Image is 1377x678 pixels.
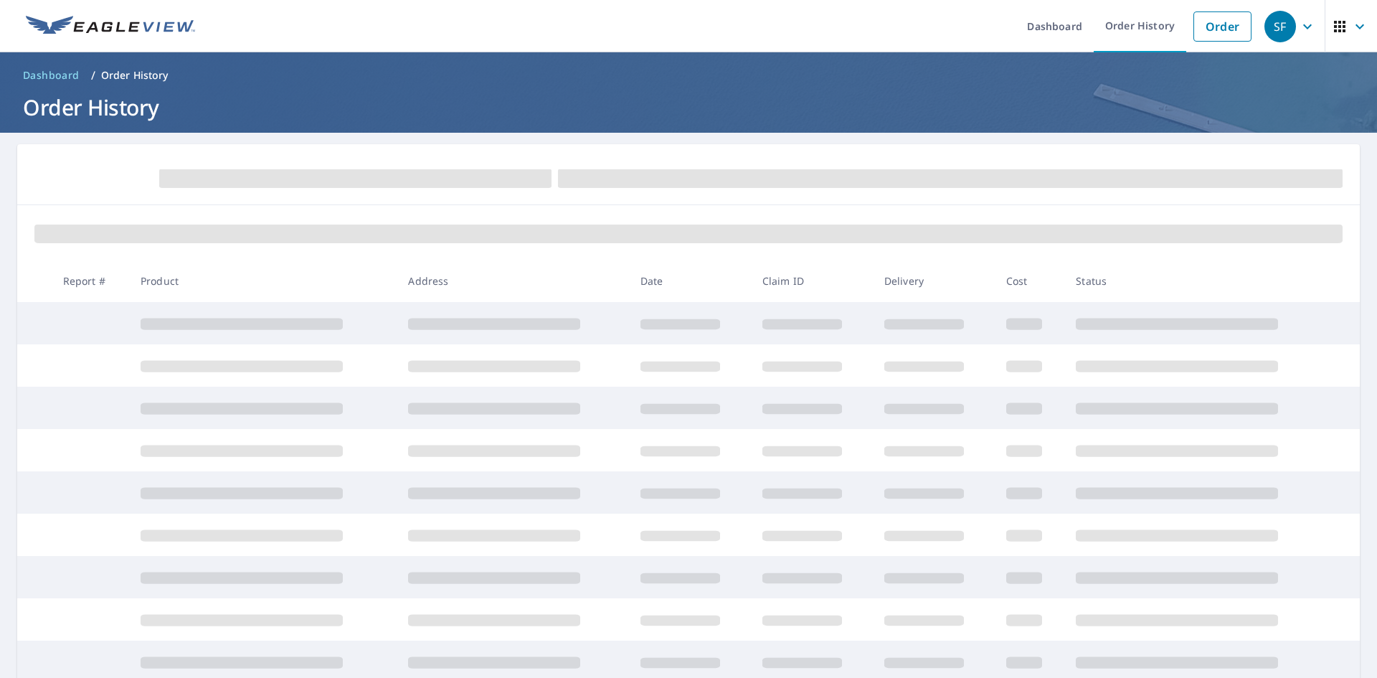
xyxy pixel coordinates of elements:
th: Claim ID [751,260,873,302]
th: Product [129,260,397,302]
th: Date [629,260,751,302]
th: Cost [995,260,1065,302]
a: Dashboard [17,64,85,87]
p: Order History [101,68,169,83]
th: Status [1064,260,1333,302]
span: Dashboard [23,68,80,83]
li: / [91,67,95,84]
nav: breadcrumb [17,64,1360,87]
h1: Order History [17,93,1360,122]
a: Order [1193,11,1251,42]
img: EV Logo [26,16,195,37]
th: Address [397,260,628,302]
div: SF [1264,11,1296,42]
th: Report # [52,260,129,302]
th: Delivery [873,260,995,302]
